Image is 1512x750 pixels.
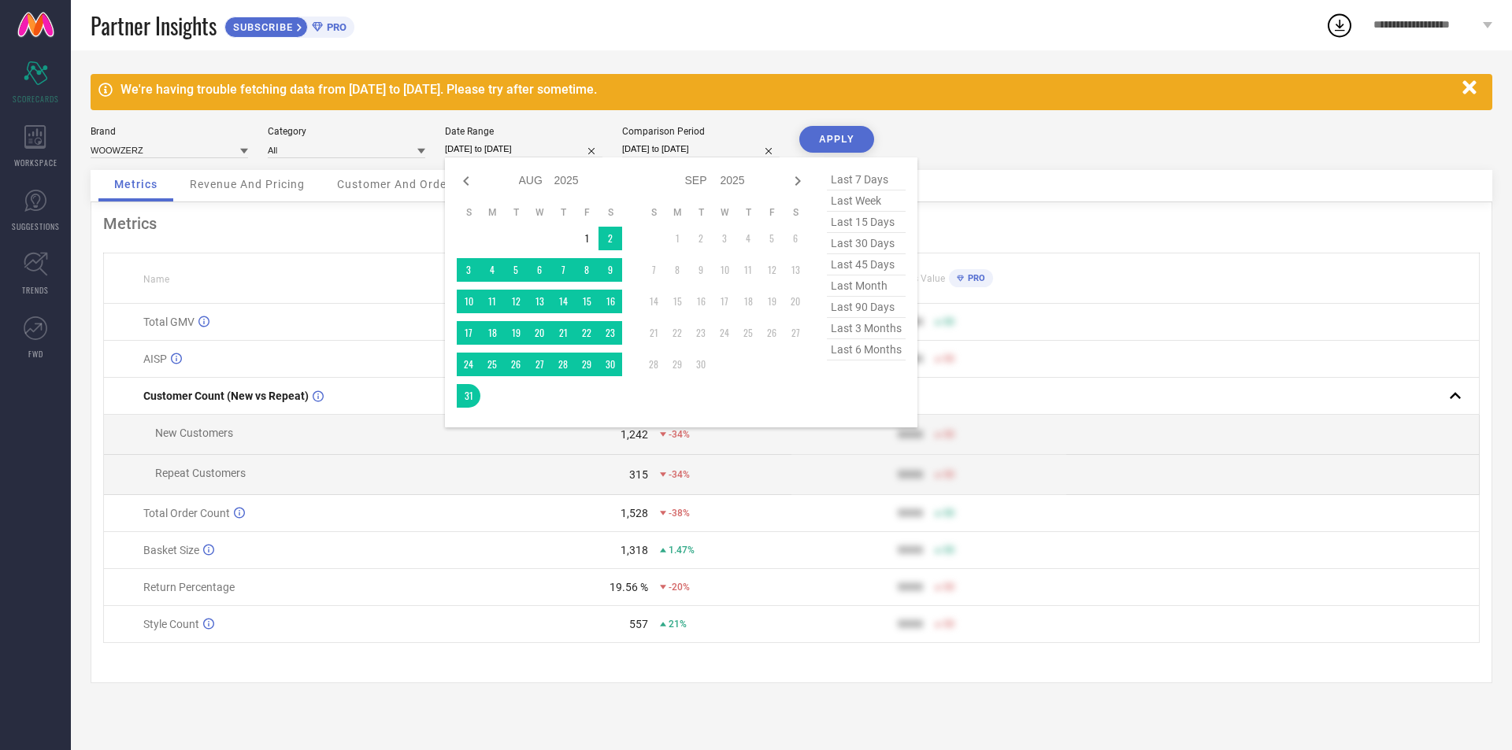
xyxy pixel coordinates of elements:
td: Fri Aug 29 2025 [575,353,598,376]
span: Partner Insights [91,9,217,42]
td: Tue Aug 05 2025 [504,258,528,282]
td: Fri Sep 05 2025 [760,227,784,250]
th: Sunday [457,206,480,219]
td: Fri Sep 12 2025 [760,258,784,282]
td: Sat Aug 23 2025 [598,321,622,345]
th: Friday [575,206,598,219]
td: Tue Aug 12 2025 [504,290,528,313]
span: SUBSCRIBE [225,21,297,33]
td: Wed Sep 10 2025 [713,258,736,282]
td: Thu Aug 14 2025 [551,290,575,313]
span: 50 [943,508,954,519]
span: last 7 days [827,169,906,190]
span: 50 [943,545,954,556]
td: Sun Aug 31 2025 [457,384,480,408]
td: Fri Aug 22 2025 [575,321,598,345]
td: Tue Sep 23 2025 [689,321,713,345]
td: Thu Sep 04 2025 [736,227,760,250]
td: Thu Sep 11 2025 [736,258,760,282]
th: Wednesday [528,206,551,219]
span: 21% [669,619,687,630]
td: Sat Sep 20 2025 [784,290,807,313]
span: -34% [669,469,690,480]
td: Sun Sep 07 2025 [642,258,665,282]
td: Wed Aug 06 2025 [528,258,551,282]
span: New Customers [155,427,233,439]
td: Wed Sep 17 2025 [713,290,736,313]
td: Sat Sep 27 2025 [784,321,807,345]
td: Fri Aug 01 2025 [575,227,598,250]
div: 9999 [898,428,923,441]
td: Wed Aug 27 2025 [528,353,551,376]
td: Tue Sep 02 2025 [689,227,713,250]
td: Fri Sep 26 2025 [760,321,784,345]
th: Wednesday [713,206,736,219]
span: 50 [943,619,954,630]
td: Fri Aug 08 2025 [575,258,598,282]
td: Mon Sep 22 2025 [665,321,689,345]
td: Sat Aug 30 2025 [598,353,622,376]
span: Name [143,274,169,285]
span: Customer And Orders [337,178,458,190]
td: Mon Sep 01 2025 [665,227,689,250]
td: Thu Sep 25 2025 [736,321,760,345]
div: 9999 [898,618,923,630]
td: Sat Sep 13 2025 [784,258,807,282]
div: Next month [788,172,807,190]
button: APPLY [799,126,874,153]
span: 50 [943,469,954,480]
td: Sat Aug 09 2025 [598,258,622,282]
td: Tue Sep 16 2025 [689,290,713,313]
td: Tue Sep 09 2025 [689,258,713,282]
td: Sat Aug 16 2025 [598,290,622,313]
span: Repeat Customers [155,467,246,479]
span: SCORECARDS [13,93,59,105]
td: Mon Aug 18 2025 [480,321,504,345]
div: Previous month [457,172,476,190]
span: PRO [323,21,346,33]
span: Total Order Count [143,507,230,519]
div: Comparison Period [622,126,780,137]
td: Mon Aug 11 2025 [480,290,504,313]
span: WORKSPACE [14,157,57,168]
th: Friday [760,206,784,219]
td: Mon Sep 29 2025 [665,353,689,376]
td: Sun Aug 03 2025 [457,258,480,282]
span: -34% [669,429,690,440]
td: Mon Sep 15 2025 [665,290,689,313]
span: -38% [669,508,690,519]
div: Open download list [1325,11,1354,39]
span: 50 [943,582,954,593]
td: Wed Sep 03 2025 [713,227,736,250]
span: TRENDS [22,284,49,296]
span: FWD [28,348,43,360]
td: Thu Aug 28 2025 [551,353,575,376]
th: Saturday [598,206,622,219]
div: 9999 [898,544,923,556]
td: Sun Aug 17 2025 [457,321,480,345]
div: We're having trouble fetching data from [DATE] to [DATE]. Please try after sometime. [120,82,1455,97]
td: Thu Aug 07 2025 [551,258,575,282]
div: 9999 [898,507,923,519]
span: 1.47% [669,545,695,556]
input: Select comparison period [622,141,780,157]
td: Sun Sep 28 2025 [642,353,665,376]
span: PRO [964,273,985,283]
div: Date Range [445,126,602,137]
span: last 15 days [827,212,906,233]
td: Sun Sep 14 2025 [642,290,665,313]
td: Wed Aug 13 2025 [528,290,551,313]
div: 1,528 [621,507,648,519]
th: Tuesday [689,206,713,219]
td: Wed Aug 20 2025 [528,321,551,345]
span: -20% [669,582,690,593]
span: last month [827,275,906,297]
span: last week [827,190,906,212]
td: Fri Aug 15 2025 [575,290,598,313]
td: Mon Aug 04 2025 [480,258,504,282]
td: Fri Sep 19 2025 [760,290,784,313]
div: Category [268,126,425,137]
td: Tue Sep 30 2025 [689,353,713,376]
span: Basket Size [143,544,199,556]
span: last 3 months [827,318,906,339]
